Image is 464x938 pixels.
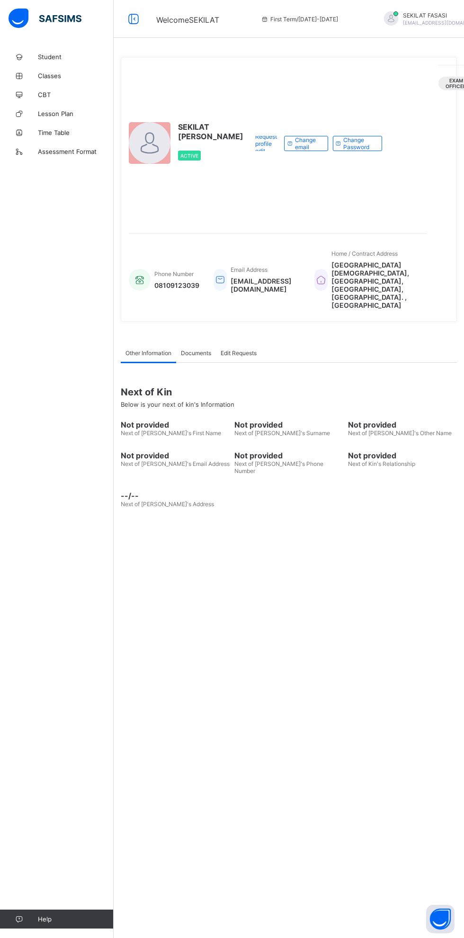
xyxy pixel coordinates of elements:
span: 08109123039 [154,281,199,289]
span: Lesson Plan [38,110,114,117]
span: Change email [295,136,321,151]
span: [GEOGRAPHIC_DATA][DEMOGRAPHIC_DATA], [GEOGRAPHIC_DATA], [GEOGRAPHIC_DATA], [GEOGRAPHIC_DATA]. , [... [331,261,418,309]
span: Not provided [234,451,343,460]
span: Request profile edit [255,133,277,154]
span: Next of Kin [121,386,457,398]
span: Not provided [234,420,343,429]
span: Home / Contract Address [331,250,398,257]
span: CBT [38,91,114,98]
span: Below is your next of kin's Information [121,401,234,408]
span: --/-- [121,491,230,500]
span: Other Information [125,349,171,357]
span: Not provided [348,420,457,429]
span: Assessment Format [38,148,114,155]
span: [EMAIL_ADDRESS][DOMAIN_NAME] [231,277,300,293]
span: Next of [PERSON_NAME]'s Surname [234,429,330,437]
span: Student [38,53,114,61]
button: Open asap [426,905,455,933]
img: safsims [9,9,81,28]
span: Email Address [231,266,268,273]
span: Not provided [348,451,457,460]
span: Documents [181,349,211,357]
span: SEKILAT [PERSON_NAME] [178,122,243,141]
span: Help [38,915,113,923]
span: Change Password [343,136,375,151]
span: Next of [PERSON_NAME]'s Other Name [348,429,452,437]
span: Next of [PERSON_NAME]'s Address [121,500,214,508]
span: Next of Kin's Relationship [348,460,415,467]
span: Edit Requests [221,349,257,357]
span: Next of [PERSON_NAME]'s Phone Number [234,460,323,474]
span: Next of [PERSON_NAME]'s Email Address [121,460,230,467]
span: Active [180,153,198,159]
span: Not provided [121,451,230,460]
span: Classes [38,72,114,80]
span: Time Table [38,129,114,136]
span: Next of [PERSON_NAME]'s First Name [121,429,221,437]
span: Welcome SEKILAT [156,15,219,25]
span: Not provided [121,420,230,429]
span: Phone Number [154,270,194,277]
span: session/term information [261,16,338,23]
